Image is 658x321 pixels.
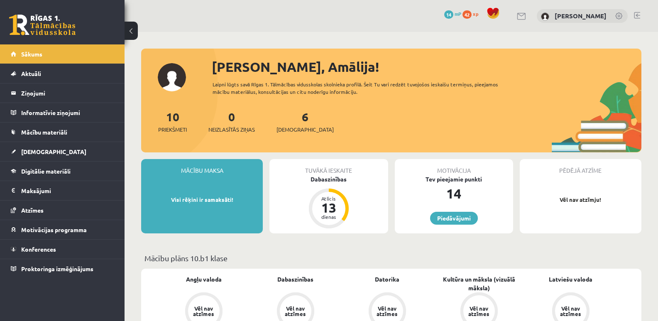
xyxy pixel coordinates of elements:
span: mP [455,10,461,17]
a: Kultūra un māksla (vizuālā māksla) [433,275,525,292]
span: Mācību materiāli [21,128,67,136]
div: Vēl nav atzīmes [284,306,307,316]
a: Atzīmes [11,201,114,220]
a: Maksājumi [11,181,114,200]
div: Vēl nav atzīmes [376,306,399,316]
span: Proktoringa izmēģinājums [21,265,93,272]
a: Datorika [375,275,399,284]
a: 42 xp [462,10,482,17]
div: 13 [316,201,341,214]
div: [PERSON_NAME], Amālija! [212,57,641,77]
a: Rīgas 1. Tālmācības vidusskola [9,15,76,35]
a: Proktoringa izmēģinājums [11,259,114,278]
div: 14 [395,184,513,203]
a: Motivācijas programma [11,220,114,239]
span: Motivācijas programma [21,226,87,233]
span: Sākums [21,50,42,58]
a: [PERSON_NAME] [555,12,607,20]
div: Laipni lūgts savā Rīgas 1. Tālmācības vidusskolas skolnieka profilā. Šeit Tu vari redzēt tuvojošo... [213,81,513,96]
p: Mācību plāns 10.b1 klase [144,252,638,264]
span: Konferences [21,245,56,253]
a: Latviešu valoda [549,275,592,284]
span: [DEMOGRAPHIC_DATA] [276,125,334,134]
img: Amālija Gabrene [541,12,549,21]
a: 0Neizlasītās ziņas [208,109,255,134]
div: Pēdējā atzīme [520,159,641,175]
a: [DEMOGRAPHIC_DATA] [11,142,114,161]
div: Atlicis [316,196,341,201]
span: 42 [462,10,472,19]
a: Konferences [11,240,114,259]
div: dienas [316,214,341,219]
span: Atzīmes [21,206,44,214]
legend: Ziņojumi [21,83,114,103]
div: Vēl nav atzīmes [467,306,491,316]
span: Digitālie materiāli [21,167,71,175]
span: Neizlasītās ziņas [208,125,255,134]
a: 14 mP [444,10,461,17]
legend: Informatīvie ziņojumi [21,103,114,122]
span: xp [473,10,478,17]
a: Piedāvājumi [430,212,478,225]
div: Vēl nav atzīmes [559,306,582,316]
div: Motivācija [395,159,513,175]
span: Aktuāli [21,70,41,77]
a: 6[DEMOGRAPHIC_DATA] [276,109,334,134]
div: Mācību maksa [141,159,263,175]
a: Dabaszinības [277,275,313,284]
span: Priekšmeti [158,125,187,134]
a: 10Priekšmeti [158,109,187,134]
a: Angļu valoda [186,275,222,284]
p: Visi rēķini ir samaksāti! [145,196,259,204]
div: Tuvākā ieskaite [269,159,388,175]
p: Vēl nav atzīmju! [524,196,637,204]
div: Vēl nav atzīmes [192,306,215,316]
a: Sākums [11,44,114,64]
div: Tev pieejamie punkti [395,175,513,184]
span: [DEMOGRAPHIC_DATA] [21,148,86,155]
a: Dabaszinības Atlicis 13 dienas [269,175,388,230]
span: 14 [444,10,453,19]
legend: Maksājumi [21,181,114,200]
a: Aktuāli [11,64,114,83]
div: Dabaszinības [269,175,388,184]
a: Ziņojumi [11,83,114,103]
a: Informatīvie ziņojumi [11,103,114,122]
a: Digitālie materiāli [11,162,114,181]
a: Mācību materiāli [11,123,114,142]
